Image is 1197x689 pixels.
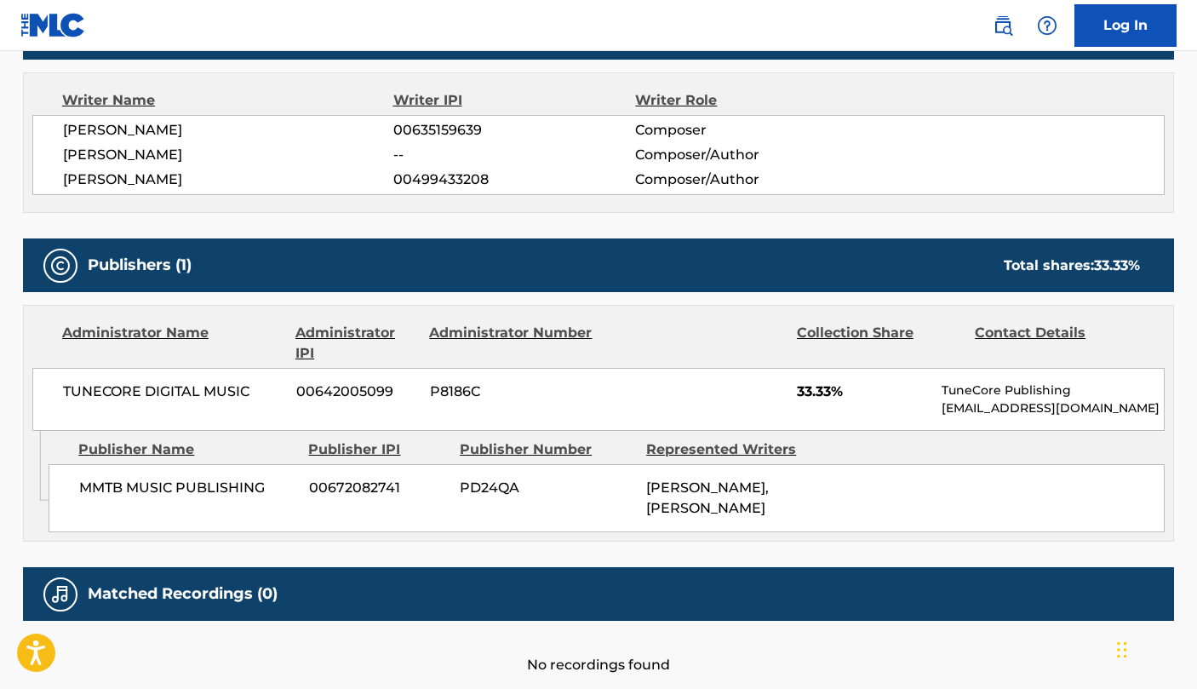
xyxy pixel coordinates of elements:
span: [PERSON_NAME] [63,120,393,141]
div: Publisher IPI [308,439,447,460]
div: Collection Share [797,323,962,364]
p: TuneCore Publishing [942,382,1164,399]
div: Administrator IPI [295,323,416,364]
span: 00672082741 [309,478,447,498]
div: Writer Name [62,90,393,111]
a: Public Search [986,9,1020,43]
img: search [993,15,1013,36]
div: Help [1030,9,1064,43]
span: [PERSON_NAME], [PERSON_NAME] [646,479,769,516]
span: Composer/Author [635,145,856,165]
h5: Publishers (1) [88,256,192,275]
span: -- [393,145,635,165]
div: Publisher Number [460,439,633,460]
h5: Matched Recordings (0) [88,584,278,604]
div: Writer Role [635,90,856,111]
span: Composer [635,120,856,141]
img: MLC Logo [20,13,86,37]
span: Composer/Author [635,169,856,190]
img: Matched Recordings [50,584,71,605]
span: [PERSON_NAME] [63,145,393,165]
span: MMTB MUSIC PUBLISHING [79,478,296,498]
iframe: Chat Widget [1112,607,1197,689]
span: TUNECORE DIGITAL MUSIC [63,382,283,402]
img: Publishers [50,256,71,276]
span: 00642005099 [296,382,417,402]
span: P8186C [430,382,595,402]
span: 00635159639 [393,120,635,141]
div: Contact Details [975,323,1140,364]
span: 00499433208 [393,169,635,190]
div: Represented Writers [646,439,820,460]
div: No recordings found [23,621,1174,675]
span: 33.33 % [1094,257,1140,273]
div: Total shares: [1004,256,1140,276]
img: help [1037,15,1057,36]
div: Writer IPI [393,90,636,111]
span: 33.33% [797,382,929,402]
span: [PERSON_NAME] [63,169,393,190]
div: Drag [1117,624,1127,675]
a: Log In [1074,4,1177,47]
div: Publisher Name [78,439,295,460]
div: Administrator Name [62,323,283,364]
p: [EMAIL_ADDRESS][DOMAIN_NAME] [942,399,1164,417]
span: PD24QA [460,478,633,498]
div: Administrator Number [429,323,594,364]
